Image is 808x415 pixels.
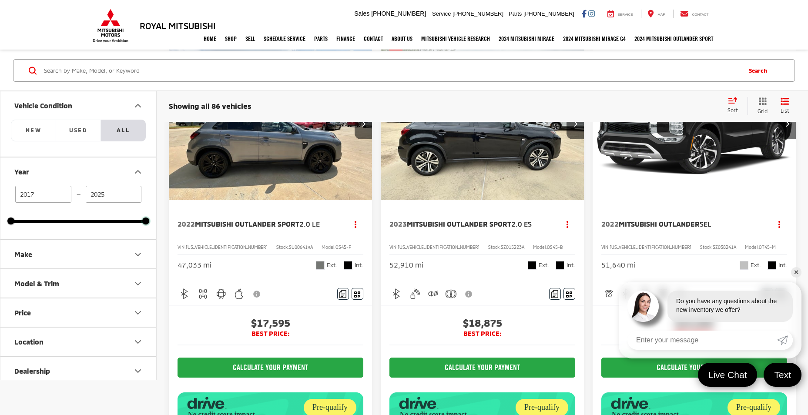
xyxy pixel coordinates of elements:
[14,101,72,110] div: Vehicle Condition
[563,288,575,300] button: Window Sticker
[619,220,700,228] span: Mitsubishi Outlander
[0,91,157,120] button: Vehicle ConditionVehicle Condition
[407,220,511,228] span: Mitsubishi Outlander Sport
[140,21,216,30] h3: Royal Mitsubishi
[354,291,360,298] i: Window Sticker
[337,288,349,300] button: Comments
[488,244,501,250] span: Stock:
[0,328,157,356] button: LocationLocation
[657,13,665,17] span: Map
[133,337,143,347] div: Location
[588,10,595,17] a: Instagram: Click to visit our Instagram page
[169,101,251,110] span: Showing all 86 vehicles
[556,261,564,270] span: Black
[43,60,740,81] input: Search by Make, Model, or Keyword
[198,288,208,299] img: 4WD/AWD
[592,47,797,200] a: 2022 Mitsubishi Outlander SEL2022 Mitsubishi Outlander SEL2022 Mitsubishi Outlander SEL2022 Mitsu...
[630,28,717,50] a: 2024 Mitsubishi Outlander SPORT
[547,244,563,250] span: OS45-B
[178,358,363,378] : CALCULATE YOUR PAYMENT
[740,261,748,270] span: Silver
[371,10,426,17] span: [PHONE_NUMBER]
[389,316,575,329] span: $18,875
[0,240,157,268] button: MakeMake
[26,127,41,134] span: NEW
[778,261,787,269] span: Int.
[91,9,130,43] img: Mitsubishi
[179,288,190,299] img: Bluetooth®
[428,288,439,299] img: Automatic High Beams
[74,191,83,198] span: —
[603,288,614,299] img: Adaptive Cruise Control
[511,220,532,228] span: 2.0 ES
[758,107,768,115] span: Grid
[389,260,423,270] div: 52,910 mi
[133,278,143,289] div: Model & Trim
[774,97,796,115] button: List View
[723,97,748,114] button: Select sort value
[453,10,503,17] span: [PHONE_NUMBER]
[398,244,479,250] span: [US_VEHICLE_IDENTIFICATION_NUMBER]
[528,261,536,270] span: Labrador Black Pearl
[348,217,363,232] button: Actions
[0,357,157,385] button: DealershipDealership
[69,127,88,134] span: Used
[462,285,476,303] button: View Disclaimer
[700,220,711,228] span: SEL
[178,260,211,270] div: 47,033 mi
[14,167,29,176] div: Year
[14,250,32,258] div: Make
[355,109,372,139] button: Next image
[759,244,776,250] span: OT45-M
[549,288,561,300] button: Comments
[389,244,398,250] span: VIN:
[86,186,142,203] input: maximum
[178,219,339,229] a: 2022Mitsubishi Outlander Sport2.0 LE
[566,291,572,298] i: Window Sticker
[391,288,402,299] img: Bluetooth®
[355,261,363,269] span: Int.
[509,10,522,17] span: Parts
[389,220,407,228] span: 2023
[195,220,299,228] span: Mitsubishi Outlander Sport
[178,244,186,250] span: VIN:
[387,28,417,50] a: About Us
[133,249,143,260] div: Make
[186,244,268,250] span: [US_VEHICLE_IDENTIFICATION_NUMBER]
[310,28,332,50] a: Parts: Opens in a new tab
[751,261,761,269] span: Ext.
[551,290,558,298] img: Comments
[259,28,310,50] a: Schedule Service: Opens in a new tab
[674,10,715,18] a: Contact
[355,221,356,228] span: dropdown dots
[389,358,575,378] : CALCULATE YOUR PAYMENT
[523,10,574,17] span: [PHONE_NUMBER]
[168,47,373,201] img: 2022 Mitsubishi Outlander Sport 2.0 LE
[601,219,763,229] a: 2022Mitsubishi OutlanderSEL
[380,47,585,201] img: 2023 Mitsubishi Outlander Sport 2.0 ES
[322,244,335,250] span: Model:
[778,221,780,228] span: dropdown dots
[380,47,585,200] a: 2023 Mitsubishi Outlander Sport 2.0 ES2023 Mitsubishi Outlander Sport 2.0 ES2023 Mitsubishi Outla...
[133,167,143,177] div: Year
[0,298,157,327] button: PricePrice
[178,220,195,228] span: 2022
[168,47,373,200] a: 2022 Mitsubishi Outlander Sport 2.0 LE2022 Mitsubishi Outlander Sport 2.0 LE2022 Mitsubishi Outla...
[567,109,584,139] button: Next image
[327,261,337,269] span: Ext.
[567,261,575,269] span: Int.
[704,369,751,381] span: Live Chat
[559,28,630,50] a: 2024 Mitsubishi Mirage G4
[332,28,359,50] a: Finance
[582,10,587,17] a: Facebook: Click to visit our Facebook page
[764,363,801,387] a: Text
[610,244,691,250] span: [US_VEHICLE_IDENTIFICATION_NUMBER]
[713,244,736,250] span: SZ038241A
[221,28,241,50] a: Shop
[241,28,259,50] a: Sell
[178,316,363,329] span: $17,595
[601,260,635,270] div: 51,640 mi
[14,338,44,346] div: Location
[289,244,313,250] span: SU006419A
